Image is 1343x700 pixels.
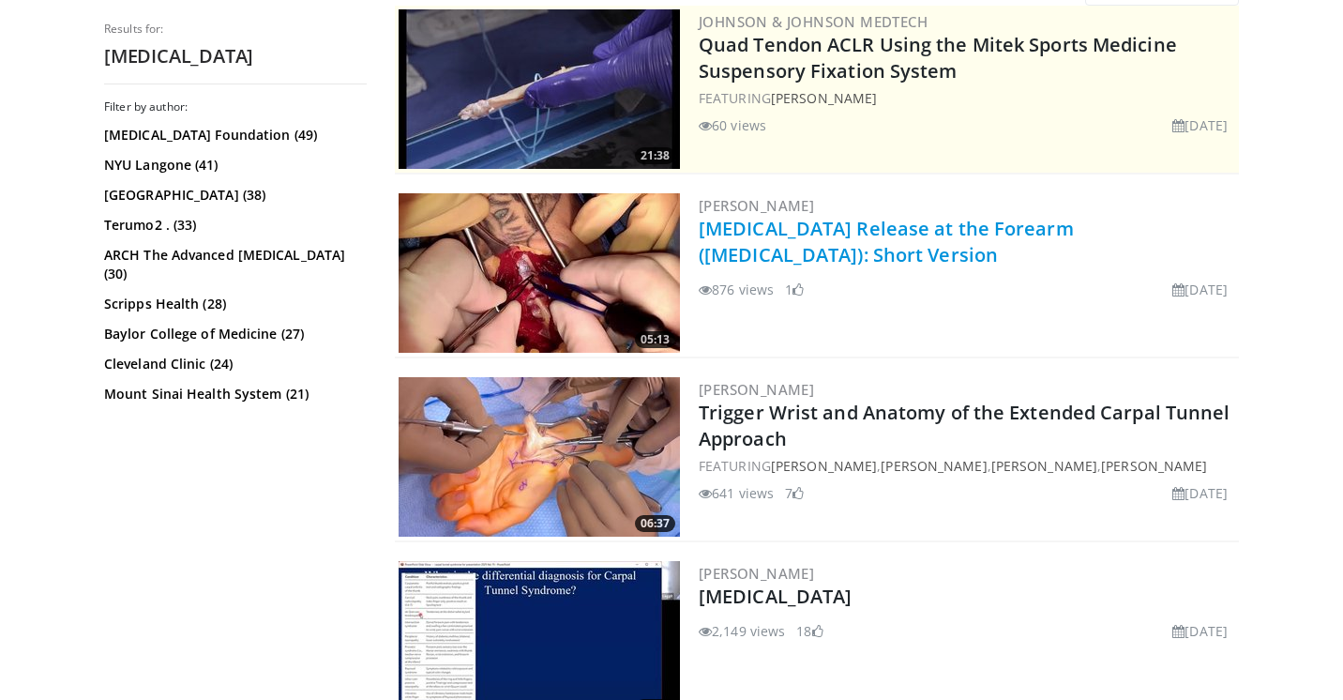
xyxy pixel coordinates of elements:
[699,88,1235,108] div: FEATURING
[771,457,877,475] a: [PERSON_NAME]
[699,483,774,503] li: 641 views
[699,196,814,215] a: [PERSON_NAME]
[399,193,680,353] img: 89bab9fc-4221-46a4-af76-279ecc5d125b.300x170_q85_crop-smart_upscale.jpg
[1172,280,1228,299] li: [DATE]
[785,483,804,503] li: 7
[399,9,680,169] a: 21:38
[699,400,1230,451] a: Trigger Wrist and Anatomy of the Extended Carpal Tunnel Approach
[699,621,785,641] li: 2,149 views
[104,186,362,205] a: [GEOGRAPHIC_DATA] (38)
[104,295,362,313] a: Scripps Health (28)
[399,193,680,353] a: 05:13
[699,115,766,135] li: 60 views
[104,355,362,373] a: Cleveland Clinic (24)
[699,564,814,583] a: [PERSON_NAME]
[699,456,1235,476] div: FEATURING , , ,
[104,99,367,114] h3: Filter by author:
[104,22,367,37] p: Results for:
[699,280,774,299] li: 876 views
[796,621,822,641] li: 18
[104,325,362,343] a: Baylor College of Medicine (27)
[699,32,1177,84] a: Quad Tendon ACLR Using the Mitek Sports Medicine Suspensory Fixation System
[104,44,367,68] h2: [MEDICAL_DATA]
[104,126,362,145] a: [MEDICAL_DATA] Foundation (49)
[635,147,675,164] span: 21:38
[699,584,852,609] a: [MEDICAL_DATA]
[104,216,362,235] a: Terumo2 . (33)
[635,515,675,532] span: 06:37
[881,457,987,475] a: [PERSON_NAME]
[771,89,877,107] a: [PERSON_NAME]
[635,331,675,348] span: 05:13
[104,156,362,175] a: NYU Langone (41)
[1172,483,1228,503] li: [DATE]
[1101,457,1207,475] a: [PERSON_NAME]
[104,246,362,283] a: ARCH The Advanced [MEDICAL_DATA] (30)
[399,9,680,169] img: b78fd9da-dc16-4fd1-a89d-538d899827f1.300x170_q85_crop-smart_upscale.jpg
[785,280,804,299] li: 1
[699,380,814,399] a: [PERSON_NAME]
[399,377,680,537] img: 5727dcde-59e6-4708-8f67-36b28e9d7ad1.300x170_q85_crop-smart_upscale.jpg
[104,385,362,403] a: Mount Sinai Health System (21)
[1172,621,1228,641] li: [DATE]
[1172,115,1228,135] li: [DATE]
[699,12,928,31] a: Johnson & Johnson MedTech
[399,377,680,537] a: 06:37
[991,457,1097,475] a: [PERSON_NAME]
[699,216,1074,267] a: [MEDICAL_DATA] Release at the Forearm ([MEDICAL_DATA]): Short Version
